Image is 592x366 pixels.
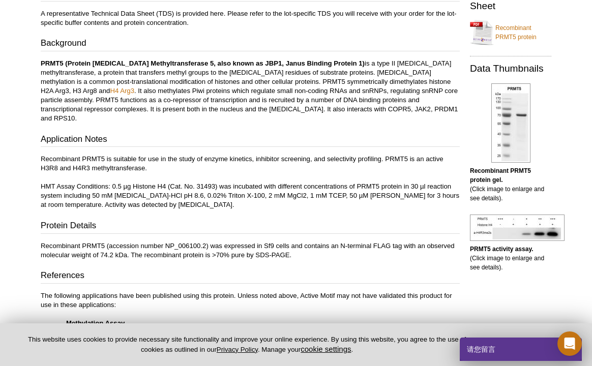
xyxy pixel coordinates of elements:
[301,345,351,353] button: cookie settings
[41,59,365,67] strong: PRMT5 (Protein [MEDICAL_DATA] Methyltransferase 5, also known as JBP1, Janus Binding Protein 1)
[41,269,460,284] h3: References
[66,319,125,327] strong: Methylation Assay
[16,335,478,354] p: This website uses cookies to provide necessary site functionality and improve your online experie...
[41,133,460,147] h3: Application Notes
[470,17,551,48] a: Recombinant PRMT5 protein
[41,241,460,260] p: Recombinant PRMT5 (accession number NP_006100.2) was expressed in Sf9 cells and contains an N-ter...
[470,166,551,203] p: (Click image to enlarge and see details).
[470,64,551,73] h2: Data Thumbnails
[470,245,551,272] p: (Click image to enlarge and see details).
[557,331,582,356] div: Open Intercom Messenger
[41,9,460,27] p: A representative Technical Data Sheet (TDS) is provided here. Please refer to the lot-specific TD...
[41,59,460,123] p: is a type II [MEDICAL_DATA] methyltransferase, a protein that transfers methyl groups to the [MED...
[466,338,495,361] span: 请您留言
[470,215,565,241] img: PRMT5 activity assay
[41,291,460,355] p: The following applications have been published using this protein. Unless noted above, Active Mot...
[41,220,460,234] h3: Protein Details
[41,155,460,209] p: Recombinant PRMT5 is suitable for use in the study of enzyme kinetics, inhibitor screening, and s...
[41,37,460,51] h3: Background
[470,246,534,253] b: PRMT5 activity assay.
[470,167,531,184] b: Recombinant PRMT5 protein gel.
[491,83,530,163] img: Recombinant PRMT5 protein gel.
[217,346,258,353] a: Privacy Policy
[110,87,134,95] a: H4 Arg3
